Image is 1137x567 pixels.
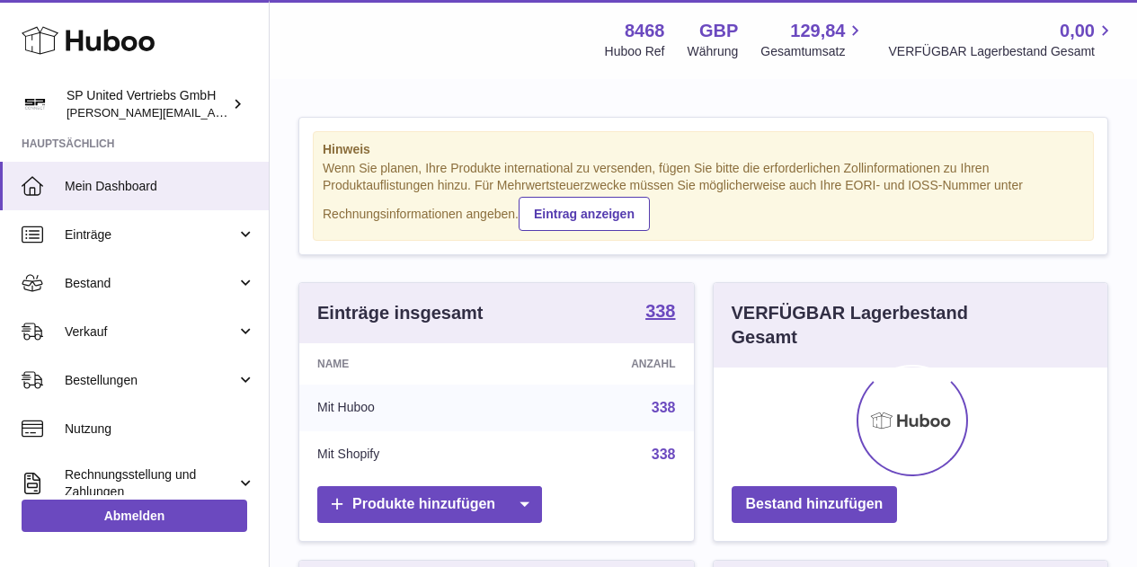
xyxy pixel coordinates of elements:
a: 129,84 Gesamtumsatz [760,19,866,60]
td: Mit Shopify [299,431,516,478]
span: [PERSON_NAME][EMAIL_ADDRESS][DOMAIN_NAME] [67,105,360,120]
strong: GBP [699,19,738,43]
span: VERFÜGBAR Lagerbestand Gesamt [888,43,1115,60]
a: 338 [645,302,675,323]
a: Eintrag anzeigen [519,197,650,231]
th: Name [299,343,516,385]
div: SP United Vertriebs GmbH [67,87,228,121]
a: 338 [652,447,676,462]
th: Anzahl [516,343,693,385]
h3: VERFÜGBAR Lagerbestand Gesamt [732,301,1027,350]
div: Huboo Ref [605,43,665,60]
span: Nutzung [65,421,255,438]
a: Produkte hinzufügen [317,486,542,523]
span: Verkauf [65,323,236,341]
div: Währung [688,43,739,60]
span: Mein Dashboard [65,178,255,195]
span: Gesamtumsatz [760,43,866,60]
a: 338 [652,400,676,415]
a: 0,00 VERFÜGBAR Lagerbestand Gesamt [888,19,1115,60]
strong: 338 [645,302,675,320]
span: Bestellungen [65,372,236,389]
span: Bestand [65,275,236,292]
td: Mit Huboo [299,385,516,431]
span: Rechnungsstellung und Zahlungen [65,466,236,501]
span: 129,84 [790,19,845,43]
img: tim@sp-united.com [22,91,49,118]
span: 0,00 [1060,19,1095,43]
div: Wenn Sie planen, Ihre Produkte international zu versenden, fügen Sie bitte die erforderlichen Zol... [323,160,1084,230]
h3: Einträge insgesamt [317,301,484,325]
a: Bestand hinzufügen [732,486,898,523]
span: Einträge [65,226,236,244]
a: Abmelden [22,500,247,532]
strong: Hinweis [323,141,1084,158]
strong: 8468 [625,19,665,43]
